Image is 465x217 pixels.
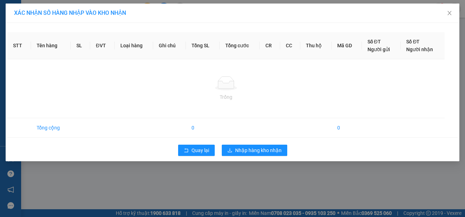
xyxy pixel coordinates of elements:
th: ĐVT [90,32,114,59]
span: XÁC NHẬN SỐ HÀNG NHẬP VÀO KHO NHẬN [14,10,126,16]
th: Tổng SL [186,32,220,59]
th: STT [7,32,31,59]
th: Loại hàng [115,32,153,59]
span: Số ĐT [367,39,381,44]
span: close [447,10,452,16]
th: Tên hàng [31,32,71,59]
th: Ghi chú [153,32,186,59]
th: CR [260,32,280,59]
th: SL [71,32,90,59]
span: Quay lại [191,146,209,154]
span: rollback [184,148,189,153]
th: Thu hộ [300,32,332,59]
span: Người nhận [406,47,433,52]
th: Tổng cước [220,32,260,59]
td: 0 [186,118,220,138]
button: downloadNhập hàng kho nhận [222,145,287,156]
th: CC [280,32,301,59]
td: Tổng cộng [31,118,71,138]
div: Trống [13,93,439,101]
span: download [227,148,232,153]
th: Mã GD [332,32,362,59]
button: rollbackQuay lại [178,145,215,156]
span: Người gửi [367,47,390,52]
td: 0 [332,118,362,138]
span: Nhập hàng kho nhận [235,146,282,154]
button: Close [440,4,459,23]
span: Số ĐT [406,39,420,44]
